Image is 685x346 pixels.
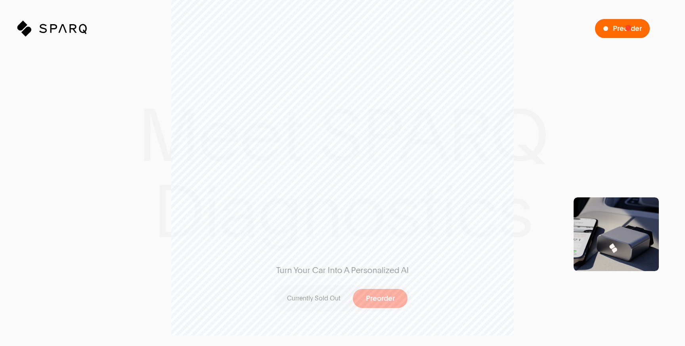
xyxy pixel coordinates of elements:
span: Preorder [366,295,395,302]
img: SPARQ Diagnostics being inserting into an OBD Port [464,116,549,243]
img: SPARQ app open in an iPhone on the Table [26,112,111,240]
span: Turn Your Car Into A Personalized AI [276,265,409,276]
button: Preorder a SPARQ Diagnostics Device [595,19,650,38]
span: Turn Your Car Into A Personalized AI [261,265,425,276]
img: Product Shot of a SPARQ Diagnostics Device [574,197,659,271]
span: Preorder [613,25,642,32]
p: Currently Sold Out [287,294,341,303]
button: Preorder [353,289,408,308]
